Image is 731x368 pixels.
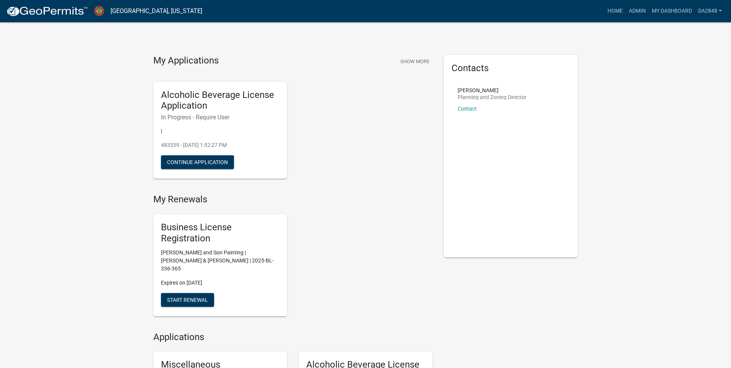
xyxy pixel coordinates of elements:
span: Start Renewal [167,296,208,303]
a: Home [604,4,626,18]
a: Contact [458,106,477,112]
h5: Alcoholic Beverage License Application [161,90,279,112]
h4: My Applications [153,55,219,67]
wm-registration-list-section: My Renewals [153,194,432,322]
a: Admin [626,4,649,18]
p: Expires on [DATE] [161,279,279,287]
a: [GEOGRAPHIC_DATA], [US_STATE] [110,5,202,18]
img: Jasper County, Georgia [94,6,104,16]
h5: Business License Registration [161,222,279,244]
button: Show More [397,55,432,68]
h5: Contacts [452,63,570,74]
h4: Applications [153,332,432,343]
h4: My Renewals [153,194,432,205]
p: | [161,127,279,135]
p: 483339 - [DATE] 1:52:27 PM [161,141,279,149]
a: My Dashboard [649,4,695,18]
a: da2848 [695,4,725,18]
button: Start Renewal [161,293,214,307]
p: Planning and Zoning Director [458,94,526,100]
p: [PERSON_NAME] [458,88,526,93]
button: Continue Application [161,155,234,169]
h6: In Progress - Require User [161,114,279,121]
p: [PERSON_NAME] and Son Painting | [PERSON_NAME] & [PERSON_NAME] | 2025-BL-336-365 [161,249,279,273]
